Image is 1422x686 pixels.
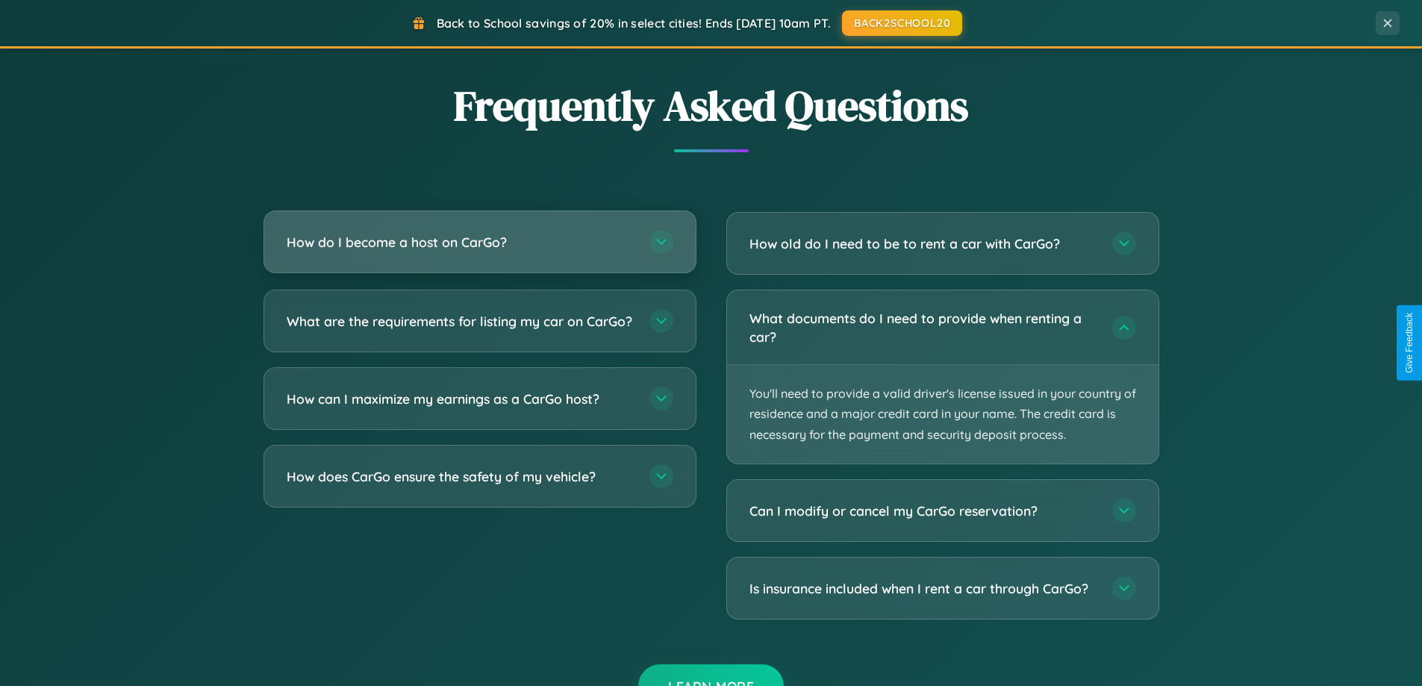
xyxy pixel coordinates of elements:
h3: What documents do I need to provide when renting a car? [749,309,1097,346]
h3: How does CarGo ensure the safety of my vehicle? [287,467,634,486]
h3: Can I modify or cancel my CarGo reservation? [749,502,1097,520]
h3: How do I become a host on CarGo? [287,233,634,252]
h3: Is insurance included when I rent a car through CarGo? [749,579,1097,598]
h3: How can I maximize my earnings as a CarGo host? [287,390,634,408]
h2: Frequently Asked Questions [263,77,1159,134]
div: Give Feedback [1404,313,1415,373]
h3: What are the requirements for listing my car on CarGo? [287,312,634,331]
p: You'll need to provide a valid driver's license issued in your country of residence and a major c... [727,365,1159,464]
button: BACK2SCHOOL20 [842,10,962,36]
span: Back to School savings of 20% in select cities! Ends [DATE] 10am PT. [437,16,831,31]
h3: How old do I need to be to rent a car with CarGo? [749,234,1097,253]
